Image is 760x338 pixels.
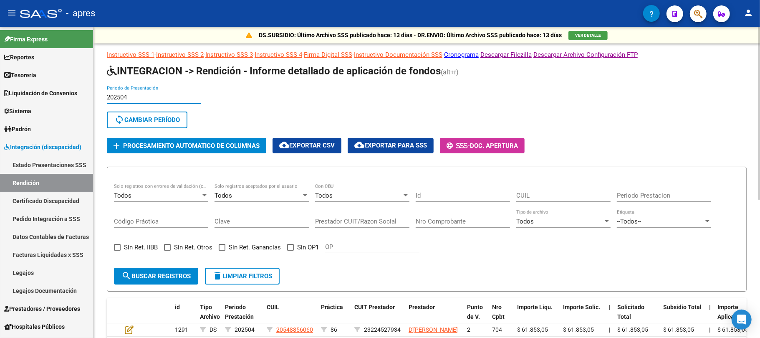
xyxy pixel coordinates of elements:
a: Cronograma [444,51,479,58]
span: | [609,304,611,310]
span: | [709,326,710,333]
a: Firma Digital SSS [304,51,352,58]
span: id [175,304,180,310]
datatable-header-cell: Nro Cpbt [489,298,514,335]
button: Procesamiento automatico de columnas [107,138,266,153]
div: 1291 [175,325,193,335]
span: CUIT Prestador [354,304,395,310]
span: Sistema [4,107,31,116]
span: Procesamiento automatico de columnas [123,142,260,150]
datatable-header-cell: Importe Liqu. [514,298,560,335]
datatable-header-cell: CUIL [263,298,318,335]
button: Cambiar Período [107,112,187,128]
span: Buscar registros [121,272,191,280]
datatable-header-cell: Periodo Prestación [222,298,263,335]
span: Exportar para SSS [354,142,427,149]
mat-icon: sync [114,114,124,125]
datatable-header-cell: | [606,298,614,335]
datatable-header-cell: Importe Aplicado SSS [714,298,760,335]
mat-icon: menu [7,8,17,18]
span: (alt+r) [441,68,459,76]
span: Liquidación de Convenios [4,89,77,98]
span: Sin OP1 [297,242,319,252]
span: Reportes [4,53,34,62]
span: Subsidio Total [663,304,702,310]
span: 704 [492,326,502,333]
button: Buscar registros [114,268,198,285]
span: | [709,304,711,310]
datatable-header-cell: Subsidio Total [660,298,706,335]
span: Todos [315,192,333,199]
span: D'[PERSON_NAME] [409,326,458,333]
span: DS [210,326,217,333]
a: Instructivo SSS 1 [107,51,154,58]
span: Exportar CSV [279,142,335,149]
span: Cambiar Período [114,116,180,124]
p: DS.SUBSIDIO: Último Archivo SSS publicado hace: 13 días - DR.ENVIO: Último Archivo SSS publicado ... [259,30,562,40]
a: Descargar Archivo Configuración FTP [533,51,638,58]
span: Tipo Archivo [200,304,220,320]
span: Todos [215,192,232,199]
datatable-header-cell: id [172,298,197,335]
span: --Todos-- [617,218,641,225]
span: Sin Ret. IIBB [124,242,158,252]
span: Sin Ret. Ganancias [229,242,281,252]
datatable-header-cell: Importe Solic. [560,298,606,335]
span: Práctica [321,304,343,310]
span: 2 [467,326,470,333]
a: Instructivo SSS 4 [255,51,302,58]
span: Tesorería [4,71,36,80]
a: Instructivo SSS 3 [205,51,253,58]
mat-icon: person [743,8,753,18]
span: Importe Liqu. [517,304,553,310]
datatable-header-cell: | [706,298,714,335]
mat-icon: add [111,141,121,151]
span: $ 61.853,05 [663,326,694,333]
mat-icon: search [121,271,131,281]
a: Instructivo Documentación SSS [354,51,442,58]
a: Instructivo SSS 2 [156,51,204,58]
span: 20548856060 [276,326,313,333]
span: - apres [66,4,95,23]
span: 86 [331,326,337,333]
datatable-header-cell: Tipo Archivo [197,298,222,335]
datatable-header-cell: Prestador [405,298,464,335]
span: Solicitado Total [617,304,644,320]
span: Prestadores / Proveedores [4,304,80,313]
mat-icon: cloud_download [279,140,289,150]
datatable-header-cell: Solicitado Total [614,298,660,335]
a: Descargar Filezilla [480,51,532,58]
span: Todos [516,218,534,225]
datatable-header-cell: Práctica [318,298,351,335]
button: Limpiar filtros [205,268,280,285]
span: - [447,142,470,150]
button: Exportar para SSS [348,138,434,153]
span: 202504 [235,326,255,333]
button: Exportar CSV [273,138,341,153]
span: $ 61.853,05 [563,326,594,333]
span: Padrón [4,125,31,134]
span: CUIL [267,304,279,310]
span: Importe Solic. [563,304,600,310]
span: Prestador [409,304,435,310]
span: Integración (discapacidad) [4,142,81,152]
span: Firma Express [4,35,48,44]
datatable-header-cell: CUIT Prestador [351,298,405,335]
span: Hospitales Públicos [4,322,65,331]
span: | [609,326,610,333]
span: $ 61.853,05 [517,326,548,333]
span: Doc. Apertura [470,142,518,150]
button: VER DETALLE [568,31,608,40]
datatable-header-cell: Punto de V. [464,298,489,335]
span: INTEGRACION -> Rendición - Informe detallado de aplicación de fondos [107,65,441,77]
span: Periodo Prestación [225,304,254,320]
mat-icon: delete [212,271,222,281]
p: - - - - - - - - [107,50,747,59]
span: Todos [114,192,131,199]
span: Punto de V. [467,304,483,320]
span: Importe Aplicado SSS [717,304,753,320]
button: -Doc. Apertura [440,138,525,153]
span: $ 61.853,05 [617,326,648,333]
span: VER DETALLE [575,33,601,38]
span: 23224527934 [364,326,401,333]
